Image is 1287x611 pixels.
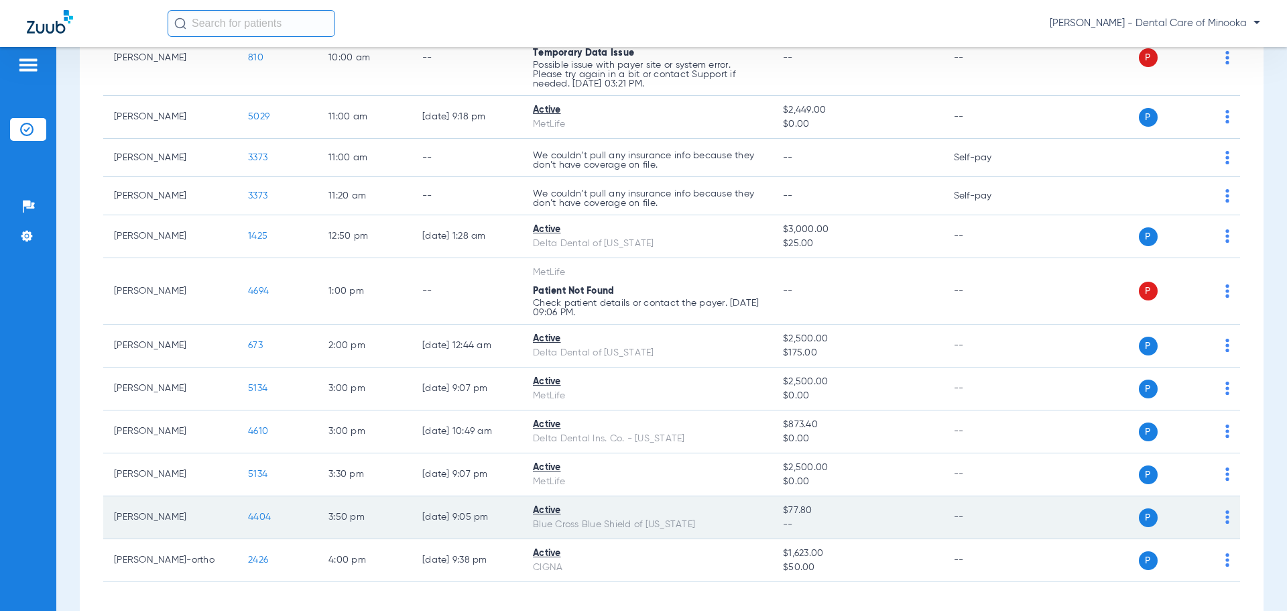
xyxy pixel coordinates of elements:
[1225,110,1229,123] img: group-dot-blue.svg
[318,258,412,325] td: 1:00 PM
[1139,337,1158,355] span: P
[1139,551,1158,570] span: P
[1225,425,1229,438] img: group-dot-blue.svg
[533,418,761,432] div: Active
[103,20,237,96] td: [PERSON_NAME]
[412,96,522,139] td: [DATE] 9:18 PM
[248,286,269,296] span: 4694
[783,117,932,131] span: $0.00
[318,177,412,215] td: 11:20 AM
[1225,229,1229,243] img: group-dot-blue.svg
[783,191,793,201] span: --
[533,547,761,561] div: Active
[248,555,268,565] span: 2426
[248,427,268,436] span: 4610
[943,96,1034,139] td: --
[533,504,761,518] div: Active
[1139,380,1158,398] span: P
[1139,282,1158,300] span: P
[533,432,761,446] div: Delta Dental Ins. Co. - [US_STATE]
[318,368,412,410] td: 3:00 PM
[103,325,237,368] td: [PERSON_NAME]
[412,215,522,258] td: [DATE] 1:28 AM
[168,10,335,37] input: Search for patients
[783,547,932,561] span: $1,623.00
[783,103,932,117] span: $2,449.00
[533,461,761,475] div: Active
[318,215,412,258] td: 12:50 PM
[783,223,932,237] span: $3,000.00
[1225,553,1229,567] img: group-dot-blue.svg
[533,332,761,346] div: Active
[103,453,237,496] td: [PERSON_NAME]
[783,53,793,62] span: --
[533,103,761,117] div: Active
[1139,227,1158,246] span: P
[1225,51,1229,64] img: group-dot-blue.svg
[783,389,932,403] span: $0.00
[783,346,932,360] span: $175.00
[783,153,793,162] span: --
[248,341,263,350] span: 673
[412,139,522,177] td: --
[248,384,267,393] span: 5134
[412,368,522,410] td: [DATE] 9:07 PM
[412,410,522,453] td: [DATE] 10:49 AM
[1139,508,1158,527] span: P
[533,346,761,360] div: Delta Dental of [US_STATE]
[17,57,39,73] img: hamburger-icon
[533,117,761,131] div: MetLife
[533,389,761,403] div: MetLife
[943,496,1034,539] td: --
[1139,423,1158,441] span: P
[943,539,1034,582] td: --
[27,10,73,34] img: Zuub Logo
[412,20,522,96] td: --
[412,177,522,215] td: --
[1225,284,1229,298] img: group-dot-blue.svg
[103,177,237,215] td: [PERSON_NAME]
[533,151,761,170] p: We couldn’t pull any insurance info because they don’t have coverage on file.
[412,258,522,325] td: --
[103,215,237,258] td: [PERSON_NAME]
[533,286,614,296] span: Patient Not Found
[533,223,761,237] div: Active
[533,266,761,280] div: MetLife
[318,539,412,582] td: 4:00 PM
[318,20,412,96] td: 10:00 AM
[103,496,237,539] td: [PERSON_NAME]
[412,539,522,582] td: [DATE] 9:38 PM
[943,368,1034,410] td: --
[783,332,932,346] span: $2,500.00
[318,453,412,496] td: 3:30 PM
[318,139,412,177] td: 11:00 AM
[943,215,1034,258] td: --
[783,237,932,251] span: $25.00
[943,453,1034,496] td: --
[783,518,932,532] span: --
[783,504,932,518] span: $77.80
[248,469,267,479] span: 5134
[103,410,237,453] td: [PERSON_NAME]
[533,189,761,208] p: We couldn’t pull any insurance info because they don’t have coverage on file.
[783,432,932,446] span: $0.00
[533,237,761,251] div: Delta Dental of [US_STATE]
[533,561,761,575] div: CIGNA
[1225,382,1229,395] img: group-dot-blue.svg
[1225,339,1229,352] img: group-dot-blue.svg
[103,139,237,177] td: [PERSON_NAME]
[533,60,761,89] p: Possible issue with payer site or system error. Please try again in a bit or contact Support if n...
[943,410,1034,453] td: --
[248,53,263,62] span: 810
[248,112,269,121] span: 5029
[533,475,761,489] div: MetLife
[318,496,412,539] td: 3:50 PM
[103,96,237,139] td: [PERSON_NAME]
[1050,17,1260,30] span: [PERSON_NAME] - Dental Care of Minooka
[783,286,793,296] span: --
[943,20,1034,96] td: --
[1225,467,1229,481] img: group-dot-blue.svg
[783,561,932,575] span: $50.00
[248,153,267,162] span: 3373
[533,518,761,532] div: Blue Cross Blue Shield of [US_STATE]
